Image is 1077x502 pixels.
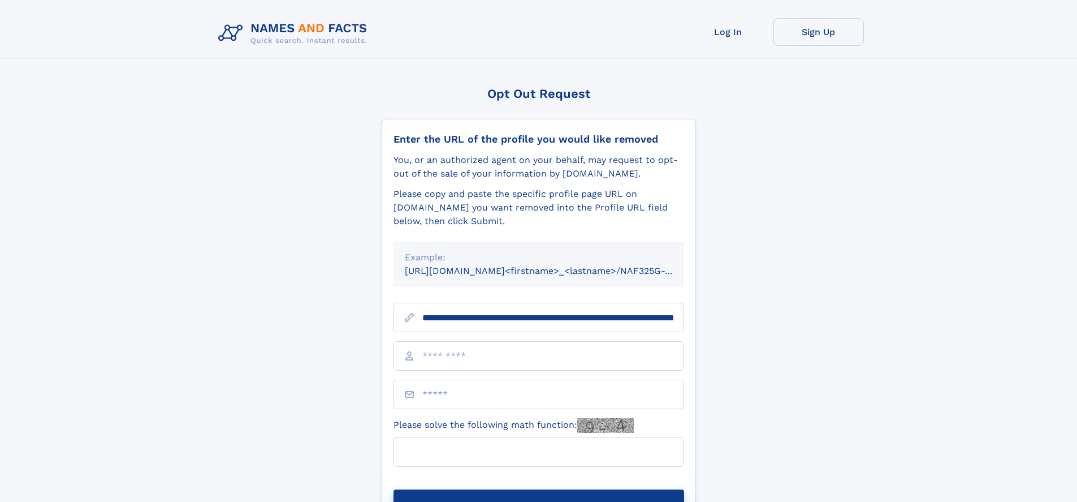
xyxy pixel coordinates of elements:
[393,153,684,181] div: You, or an authorized agent on your behalf, may request to opt-out of the sale of your informatio...
[405,251,673,264] div: Example:
[405,265,706,276] small: [URL][DOMAIN_NAME]<firstname>_<lastname>/NAF325G-xxxxxxxx
[214,18,377,49] img: Logo Names and Facts
[382,87,696,101] div: Opt Out Request
[773,18,864,46] a: Sign Up
[393,187,684,228] div: Please copy and paste the specific profile page URL on [DOMAIN_NAME] you want removed into the Pr...
[683,18,773,46] a: Log In
[393,133,684,145] div: Enter the URL of the profile you would like removed
[393,418,634,433] label: Please solve the following math function:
